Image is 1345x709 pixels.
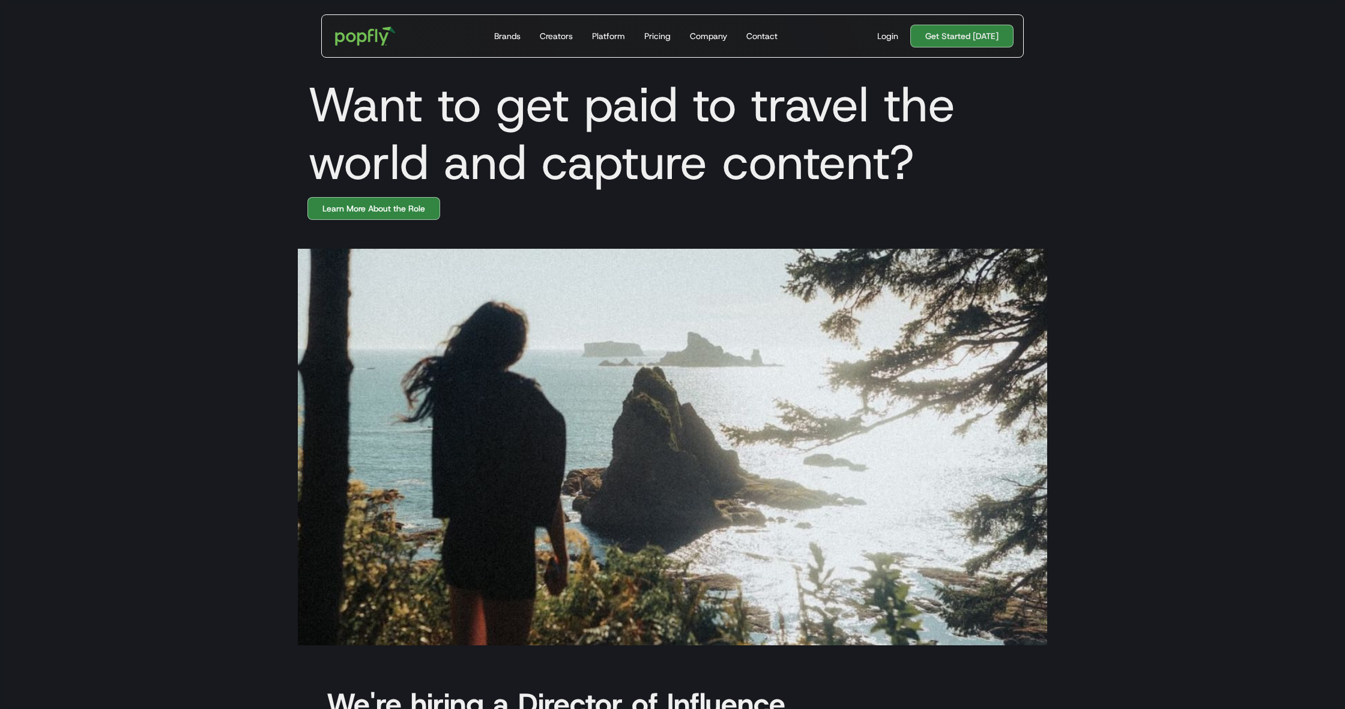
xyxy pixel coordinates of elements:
[489,15,525,57] a: Brands
[910,25,1014,47] a: Get Started [DATE]
[535,15,578,57] a: Creators
[877,30,898,42] div: Login
[690,30,727,42] div: Company
[685,15,732,57] a: Company
[494,30,521,42] div: Brands
[592,30,625,42] div: Platform
[540,30,573,42] div: Creators
[644,30,671,42] div: Pricing
[327,18,404,54] a: home
[587,15,630,57] a: Platform
[639,15,676,57] a: Pricing
[872,30,903,42] a: Login
[742,15,782,57] a: Contact
[307,197,440,220] a: Learn More About the Role
[298,76,1047,191] h1: Want to get paid to travel the world and capture content?
[746,30,778,42] div: Contact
